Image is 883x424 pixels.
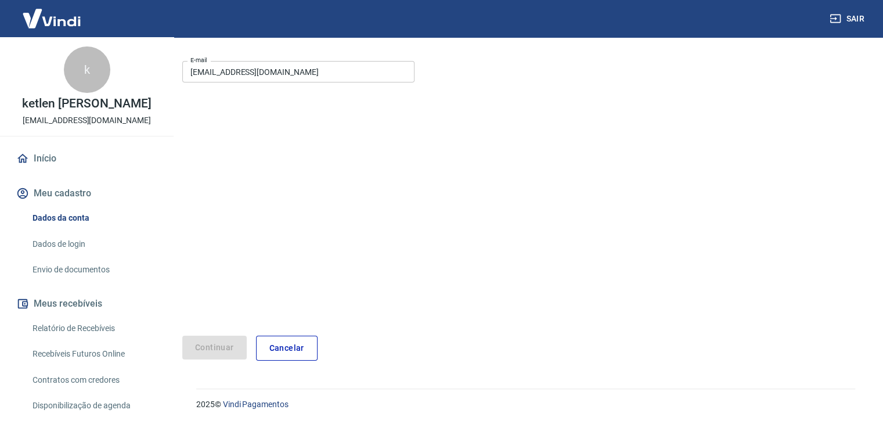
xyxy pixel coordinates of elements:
[827,8,869,30] button: Sair
[28,232,160,256] a: Dados de login
[14,146,160,171] a: Início
[28,342,160,366] a: Recebíveis Futuros Online
[64,46,110,93] div: k
[28,368,160,392] a: Contratos com credores
[223,400,289,409] a: Vindi Pagamentos
[28,258,160,282] a: Envio de documentos
[196,398,855,411] p: 2025 ©
[28,317,160,340] a: Relatório de Recebíveis
[14,1,89,36] img: Vindi
[14,291,160,317] button: Meus recebíveis
[14,181,160,206] button: Meu cadastro
[22,98,151,110] p: ketlen [PERSON_NAME]
[190,56,207,64] label: E-mail
[23,114,151,127] p: [EMAIL_ADDRESS][DOMAIN_NAME]
[28,206,160,230] a: Dados da conta
[256,336,318,361] a: Cancelar
[28,394,160,418] a: Disponibilização de agenda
